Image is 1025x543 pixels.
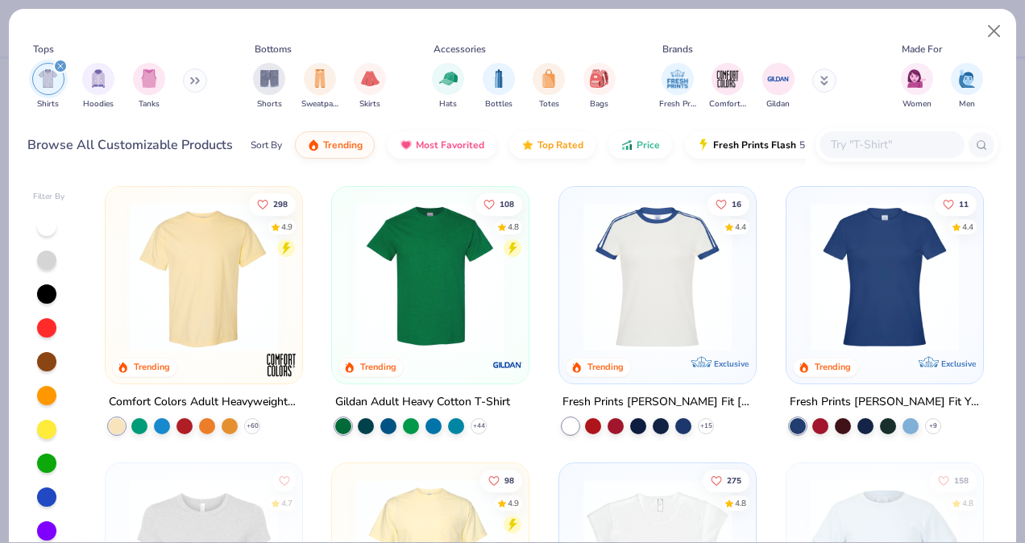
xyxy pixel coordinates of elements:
[508,497,520,509] div: 4.9
[762,63,795,110] button: filter button
[416,139,484,151] span: Most Favorited
[323,139,363,151] span: Trending
[951,63,983,110] div: filter for Men
[979,16,1010,47] button: Close
[37,98,59,110] span: Shirts
[301,63,338,110] div: filter for Sweatpants
[713,139,796,151] span: Fresh Prints Flash
[251,138,282,152] div: Sort By
[255,42,292,56] div: Bottoms
[500,200,515,208] span: 108
[954,476,969,484] span: 158
[388,131,496,159] button: Most Favorited
[400,139,413,151] img: most_fav.gif
[264,349,297,381] img: Comfort Colors logo
[901,63,933,110] button: filter button
[82,63,114,110] button: filter button
[762,63,795,110] div: filter for Gildan
[959,200,969,208] span: 11
[941,359,976,369] span: Exclusive
[766,67,791,91] img: Gildan Image
[32,63,64,110] button: filter button
[608,131,672,159] button: Price
[637,139,660,151] span: Price
[583,63,616,110] div: filter for Bags
[273,469,296,491] button: Like
[505,476,515,484] span: 98
[492,349,524,381] img: Gildan logo
[697,139,710,151] img: flash.gif
[575,203,740,351] img: e5540c4d-e74a-4e58-9a52-192fe86bec9f
[483,63,515,110] div: filter for Bottles
[361,69,380,88] img: Skirts Image
[509,131,595,159] button: Top Rated
[301,63,338,110] button: filter button
[521,139,534,151] img: TopRated.gif
[432,63,464,110] div: filter for Hats
[33,191,65,203] div: Filter By
[476,193,523,215] button: Like
[32,63,64,110] div: filter for Shirts
[354,63,386,110] button: filter button
[790,392,980,412] div: Fresh Prints [PERSON_NAME] Fit Y2K Shirt
[590,69,608,88] img: Bags Image
[490,69,508,88] img: Bottles Image
[122,203,286,351] img: 029b8af0-80e6-406f-9fdc-fdf898547912
[930,469,977,491] button: Like
[962,221,973,233] div: 4.4
[659,98,696,110] span: Fresh Prints
[714,359,749,369] span: Exclusive
[307,139,320,151] img: trending.gif
[432,63,464,110] button: filter button
[659,63,696,110] div: filter for Fresh Prints
[354,63,386,110] div: filter for Skirts
[803,203,967,351] img: 6a9a0a85-ee36-4a89-9588-981a92e8a910
[590,98,608,110] span: Bags
[335,392,510,412] div: Gildan Adult Heavy Cotton T-Shirt
[716,67,740,91] img: Comfort Colors Image
[666,67,690,91] img: Fresh Prints Image
[301,98,338,110] span: Sweatpants
[359,98,380,110] span: Skirts
[540,69,558,88] img: Totes Image
[281,221,293,233] div: 4.9
[133,63,165,110] button: filter button
[27,135,233,155] div: Browse All Customizable Products
[311,69,329,88] img: Sweatpants Image
[583,63,616,110] button: filter button
[700,421,712,431] span: + 15
[962,497,973,509] div: 4.8
[485,98,512,110] span: Bottles
[260,69,279,88] img: Shorts Image
[481,469,523,491] button: Like
[735,497,746,509] div: 4.8
[537,139,583,151] span: Top Rated
[903,98,932,110] span: Women
[348,203,512,351] img: db319196-8705-402d-8b46-62aaa07ed94f
[902,42,942,56] div: Made For
[257,98,282,110] span: Shorts
[709,63,746,110] div: filter for Comfort Colors
[246,421,258,431] span: + 60
[89,69,107,88] img: Hoodies Image
[659,63,696,110] button: filter button
[662,42,693,56] div: Brands
[799,136,859,155] span: 5 day delivery
[285,203,450,351] img: e55d29c3-c55d-459c-bfd9-9b1c499ab3c6
[253,63,285,110] button: filter button
[935,193,977,215] button: Like
[533,63,565,110] button: filter button
[133,63,165,110] div: filter for Tanks
[83,98,114,110] span: Hoodies
[959,98,975,110] span: Men
[483,63,515,110] button: filter button
[708,193,749,215] button: Like
[727,476,741,484] span: 275
[951,63,983,110] button: filter button
[766,98,790,110] span: Gildan
[33,42,54,56] div: Tops
[709,63,746,110] button: filter button
[533,63,565,110] div: filter for Totes
[473,421,485,431] span: + 44
[109,392,299,412] div: Comfort Colors Adult Heavyweight T-Shirt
